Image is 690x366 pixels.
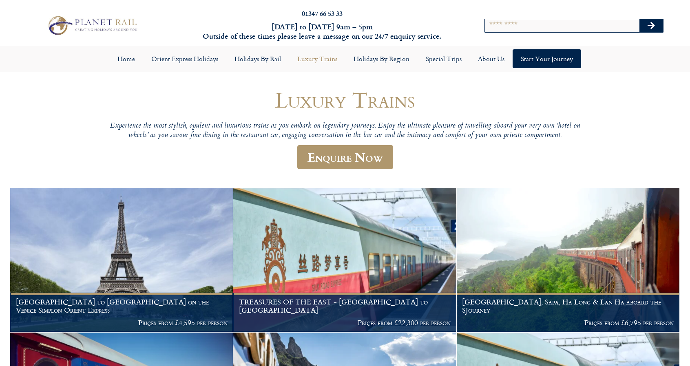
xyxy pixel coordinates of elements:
button: Search [639,19,663,32]
a: Enquire Now [297,145,393,169]
a: Special Trips [418,49,470,68]
h1: TREASURES OF THE EAST - [GEOGRAPHIC_DATA] to [GEOGRAPHIC_DATA] [239,298,451,314]
p: Experience the most stylish, opulent and luxurious trains as you embark on legendary journeys. En... [100,121,590,141]
h1: Luxury Trains [100,88,590,112]
a: Luxury Trains [289,49,345,68]
a: Orient Express Holidays [143,49,226,68]
a: Holidays by Region [345,49,418,68]
h1: [GEOGRAPHIC_DATA] to [GEOGRAPHIC_DATA] on the Venice Simplon Orient Express [16,298,228,314]
p: Prices from £22,300 per person [239,319,451,327]
a: Start your Journey [513,49,581,68]
p: Prices from £6,795 per person [462,319,674,327]
h6: [DATE] to [DATE] 9am – 5pm Outside of these times please leave a message on our 24/7 enquiry serv... [186,22,458,41]
h1: [GEOGRAPHIC_DATA], Sapa, Ha Long & Lan Ha aboard the SJourney [462,298,674,314]
a: Home [109,49,143,68]
img: Planet Rail Train Holidays Logo [44,14,139,37]
a: Holidays by Rail [226,49,289,68]
a: 01347 66 53 33 [302,9,343,18]
a: [GEOGRAPHIC_DATA] to [GEOGRAPHIC_DATA] on the Venice Simplon Orient Express Prices from £4,595 pe... [10,188,233,332]
a: About Us [470,49,513,68]
nav: Menu [4,49,686,68]
a: TREASURES OF THE EAST - [GEOGRAPHIC_DATA] to [GEOGRAPHIC_DATA] Prices from £22,300 per person [233,188,456,332]
p: Prices from £4,595 per person [16,319,228,327]
a: [GEOGRAPHIC_DATA], Sapa, Ha Long & Lan Ha aboard the SJourney Prices from £6,795 per person [457,188,680,332]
